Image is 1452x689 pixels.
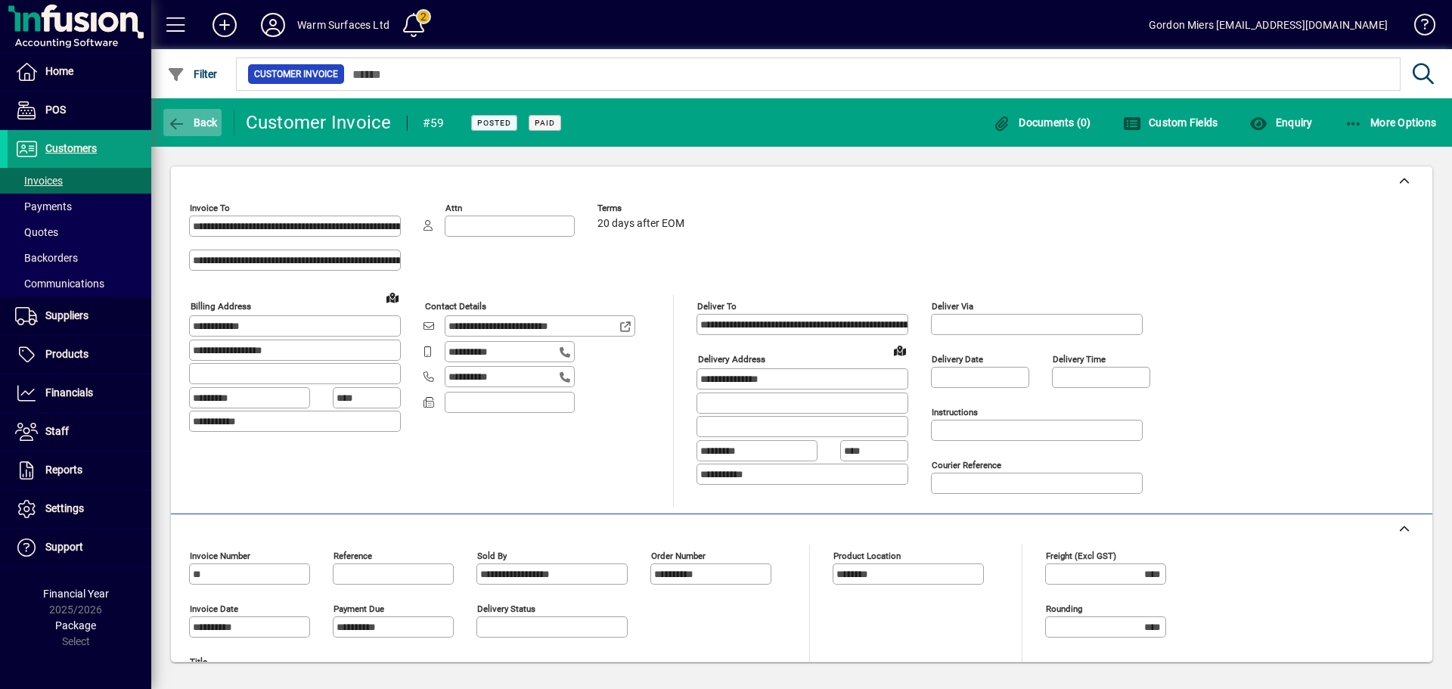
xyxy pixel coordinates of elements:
span: Posted [477,118,511,128]
a: View on map [380,285,405,309]
span: Staff [45,425,69,437]
mat-label: Delivery date [932,354,983,365]
span: Documents (0) [993,116,1091,129]
a: Staff [8,413,151,451]
button: Add [200,11,249,39]
mat-label: Rounding [1046,604,1082,614]
span: Backorders [15,252,78,264]
span: Communications [15,278,104,290]
span: Customer Invoice [254,67,338,82]
span: 20 days after EOM [597,218,684,230]
a: View on map [888,338,912,362]
button: More Options [1341,109,1441,136]
button: Documents (0) [989,109,1095,136]
mat-label: Invoice number [190,551,250,561]
span: Financial Year [43,588,109,600]
mat-label: Deliver To [697,301,737,312]
mat-label: Freight (excl GST) [1046,551,1116,561]
span: Quotes [15,226,58,238]
span: Filter [167,68,218,80]
mat-label: Instructions [932,407,978,417]
span: Custom Fields [1123,116,1218,129]
a: Knowledge Base [1403,3,1433,52]
button: Back [163,109,222,136]
span: Back [167,116,218,129]
mat-label: Delivery time [1053,354,1106,365]
span: More Options [1345,116,1437,129]
mat-label: Payment due [334,604,384,614]
mat-label: Delivery status [477,604,535,614]
span: Terms [597,203,688,213]
span: Home [45,65,73,77]
button: Filter [163,61,222,88]
a: Products [8,336,151,374]
span: Payments [15,200,72,213]
a: Reports [8,452,151,489]
mat-label: Reference [334,551,372,561]
span: POS [45,104,66,116]
button: Profile [249,11,297,39]
mat-label: Title [190,656,207,667]
a: Suppliers [8,297,151,335]
span: Financials [45,386,93,399]
mat-label: Product location [833,551,901,561]
div: Warm Surfaces Ltd [297,13,389,37]
span: Customers [45,142,97,154]
mat-label: Deliver via [932,301,973,312]
a: Financials [8,374,151,412]
span: Package [55,619,96,632]
mat-label: Invoice To [190,203,230,213]
a: Invoices [8,168,151,194]
mat-label: Invoice date [190,604,238,614]
a: Settings [8,490,151,528]
a: Communications [8,271,151,296]
div: #59 [423,111,445,135]
span: Reports [45,464,82,476]
button: Custom Fields [1119,109,1222,136]
button: Enquiry [1246,109,1316,136]
span: Support [45,541,83,553]
span: Settings [45,502,84,514]
span: Enquiry [1249,116,1312,129]
span: Paid [535,118,555,128]
app-page-header-button: Back [151,109,234,136]
div: Customer Invoice [246,110,392,135]
mat-label: Courier Reference [932,460,1001,470]
a: Quotes [8,219,151,245]
a: Payments [8,194,151,219]
div: Gordon Miers [EMAIL_ADDRESS][DOMAIN_NAME] [1149,13,1388,37]
span: Invoices [15,175,63,187]
a: Backorders [8,245,151,271]
a: POS [8,92,151,129]
span: Suppliers [45,309,88,321]
mat-label: Attn [445,203,462,213]
a: Home [8,53,151,91]
mat-label: Order number [651,551,706,561]
span: Products [45,348,88,360]
a: Support [8,529,151,566]
mat-label: Sold by [477,551,507,561]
